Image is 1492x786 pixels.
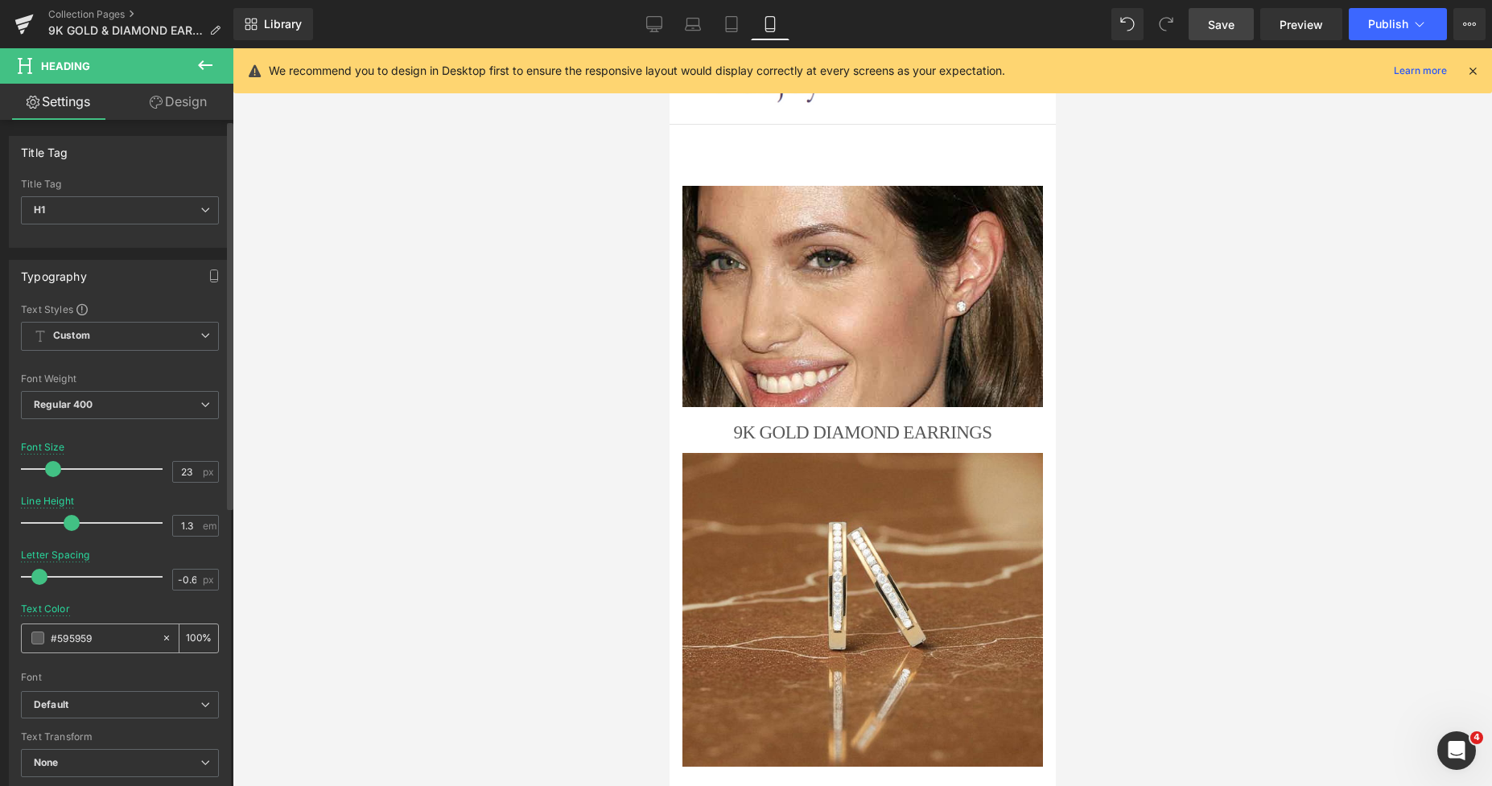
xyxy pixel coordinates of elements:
[53,329,90,343] b: Custom
[48,24,203,37] span: 9K GOLD & DIAMOND EARRINGS
[233,8,313,40] a: New Library
[21,302,219,315] div: Text Styles
[21,603,70,615] div: Text Color
[1150,8,1182,40] button: Redo
[635,8,674,40] a: Desktop
[1453,8,1486,40] button: More
[21,672,219,683] div: Font
[203,574,216,585] span: px
[179,624,218,652] div: %
[21,731,219,743] div: Text Transform
[1387,61,1453,80] a: Learn more
[21,261,87,283] div: Typography
[34,204,45,216] b: H1
[21,179,219,190] div: Title Tag
[21,373,219,385] div: Font Weight
[277,20,312,52] a: search
[120,84,237,120] a: Design
[1280,16,1323,33] span: Preview
[712,8,751,40] a: Tablet
[1470,731,1483,744] span: 4
[34,756,59,768] b: None
[306,20,341,52] a: icon-cart
[203,467,216,477] span: px
[1111,8,1144,40] button: Undo
[13,372,373,397] h1: 9K GOLD DIAMOND EARRINGS
[1368,18,1408,31] span: Publish
[1260,8,1342,40] a: Preview
[51,629,154,647] input: Color
[1349,8,1447,40] button: Publish
[21,137,68,159] div: Title Tag
[34,398,93,410] b: Regular 400
[751,8,789,40] a: Mobile
[21,549,90,561] div: Letter Spacing
[269,62,1005,80] p: We recommend you to design in Desktop first to ensure the responsive layout would display correct...
[21,496,74,507] div: Line Height
[47,16,159,56] img: Pobjoy Diamonds & Fine Jewellery Registered Trademark - Official Website
[674,8,712,40] a: Laptop
[48,8,233,21] a: Collection Pages
[1208,16,1234,33] span: Save
[34,698,68,712] i: Default
[264,17,302,31] span: Library
[21,442,65,453] div: Font Size
[1437,731,1476,770] iframe: Intercom live chat
[41,60,90,72] span: Heading
[203,521,216,531] span: em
